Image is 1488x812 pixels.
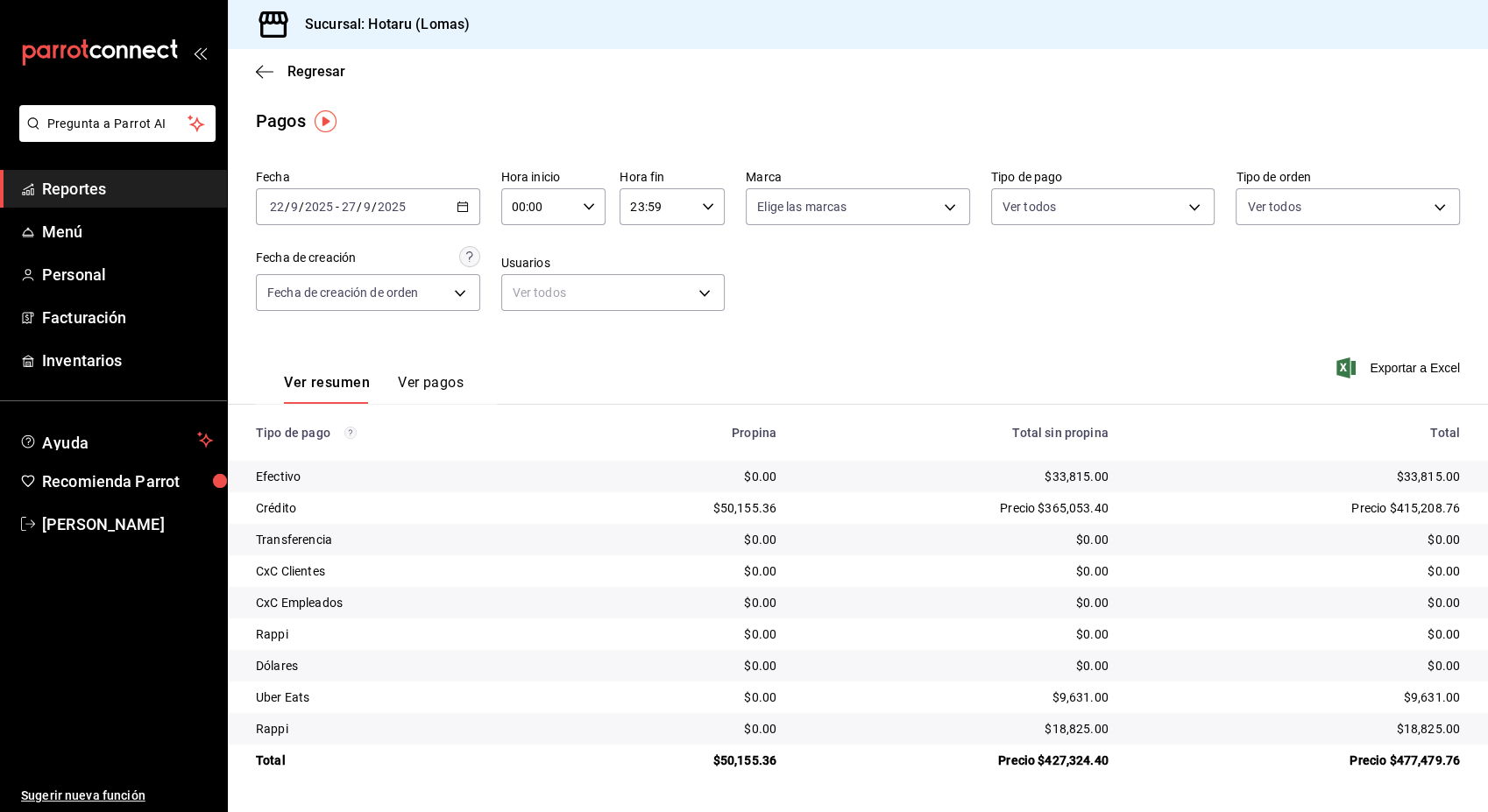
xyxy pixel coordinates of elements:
[256,531,556,548] div: Transferencia
[1137,688,1460,706] div: $9,631.00
[1137,499,1460,517] div: Precio $415,208.76
[363,200,372,214] input: --
[1003,198,1056,215] span: Ver todos
[42,265,106,284] font: Personal
[256,752,556,769] div: Total
[585,468,776,485] div: $0.00
[269,200,285,214] input: --
[344,427,357,439] svg: Los pagos realizados con Pay y otras terminales son montos brutos.
[804,426,1109,440] div: Total sin propina
[585,562,776,580] div: $0.00
[12,127,216,145] a: Pregunta a Parrot AI
[315,110,337,132] img: Marcador de información sobre herramientas
[804,594,1109,611] div: $0.00
[585,657,776,674] div: $0.00
[47,115,188,133] span: Pregunta a Parrot AI
[1137,625,1460,643] div: $0.00
[256,108,306,134] div: Pagos
[1247,198,1300,215] span: Ver todos
[193,46,207,60] button: open_drawer_menu
[267,284,418,301] span: Fecha de creación de orden
[1340,357,1460,378] button: Exportar a Excel
[372,200,377,214] span: /
[1137,720,1460,738] div: $18,825.00
[290,200,299,214] input: --
[256,249,356,267] div: Fecha de creación
[585,426,776,440] div: Propina
[585,531,776,548] div: $0.00
[256,625,556,643] div: Rappi
[19,105,216,142] button: Pregunta a Parrot AI
[1137,752,1460,769] div: Precio $477,479.76
[804,468,1109,485] div: $33,815.00
[1137,594,1460,611] div: $0.00
[357,200,362,214] span: /
[42,351,122,370] font: Inventarios
[256,562,556,580] div: CxC Clientes
[21,788,145,802] font: Sugerir nueva función
[377,200,407,214] input: ----
[501,171,606,183] label: Hora inicio
[285,200,290,214] span: /
[804,688,1109,706] div: $9,631.00
[804,752,1109,769] div: Precio $427,324.40
[585,625,776,643] div: $0.00
[804,625,1109,643] div: $0.00
[42,308,126,327] font: Facturación
[42,515,165,533] font: [PERSON_NAME]
[299,200,304,214] span: /
[256,720,556,738] div: Rappi
[991,171,1215,183] label: Tipo de pago
[284,374,464,404] div: Pestañas de navegación
[804,657,1109,674] div: $0.00
[42,429,190,450] span: Ayuda
[620,171,725,183] label: Hora fin
[42,222,83,241] font: Menú
[291,14,470,35] h3: Sucursal: Hotaru (Lomas)
[256,63,345,80] button: Regresar
[746,171,970,183] label: Marca
[256,468,556,485] div: Efectivo
[1137,468,1460,485] div: $33,815.00
[804,531,1109,548] div: $0.00
[585,688,776,706] div: $0.00
[304,200,334,214] input: ----
[256,657,556,674] div: Dólares
[256,594,556,611] div: CxC Empleados
[1137,657,1460,674] div: $0.00
[256,688,556,706] div: Uber Eats
[1137,531,1460,548] div: $0.00
[287,63,345,80] span: Regresar
[1137,426,1460,440] div: Total
[336,200,339,214] span: -
[398,374,464,404] button: Ver pagos
[256,171,480,183] label: Fecha
[501,257,726,269] label: Usuarios
[804,562,1109,580] div: $0.00
[804,499,1109,517] div: Precio $365,053.40
[1370,361,1460,375] font: Exportar a Excel
[1137,562,1460,580] div: $0.00
[804,720,1109,738] div: $18,825.00
[757,198,847,215] span: Elige las marcas
[585,752,776,769] div: $50,155.36
[284,374,370,392] font: Ver resumen
[585,499,776,517] div: $50,155.36
[585,594,776,611] div: $0.00
[256,426,330,440] font: Tipo de pago
[341,200,357,214] input: --
[42,180,106,198] font: Reportes
[501,274,726,311] div: Ver todos
[42,472,180,491] font: Recomienda Parrot
[1236,171,1460,183] label: Tipo de orden
[585,720,776,738] div: $0.00
[256,499,556,517] div: Crédito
